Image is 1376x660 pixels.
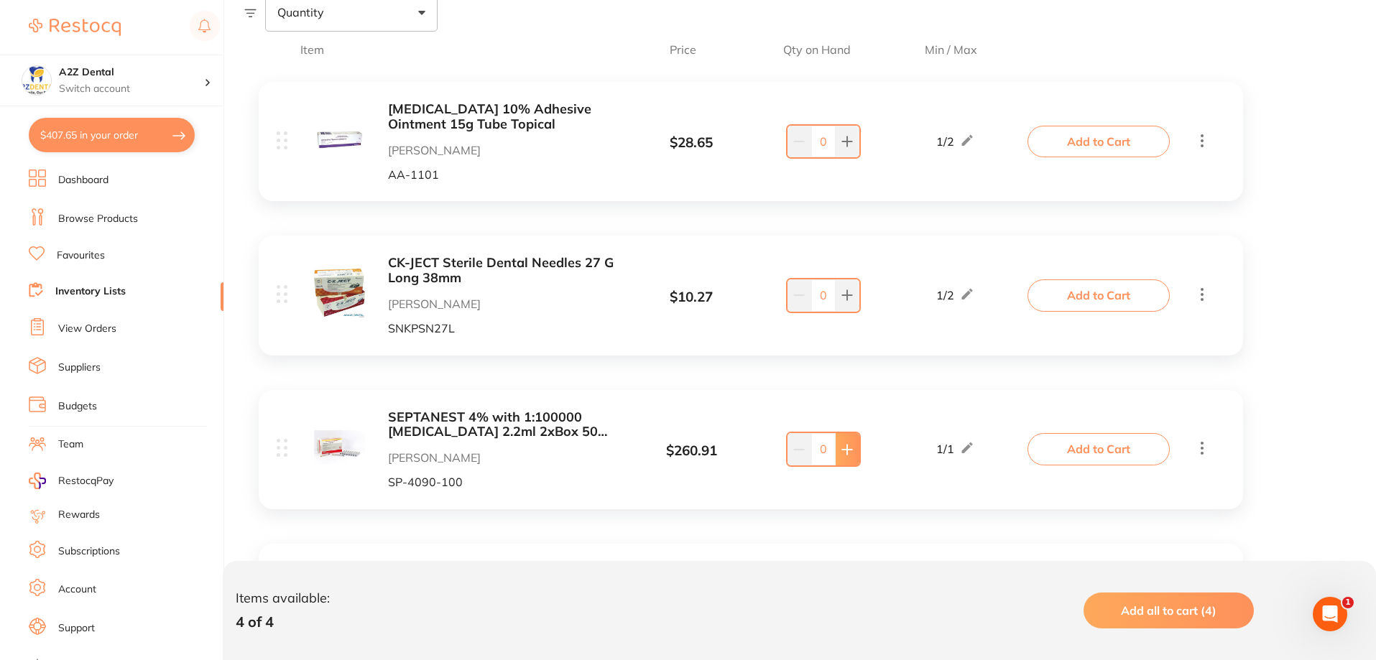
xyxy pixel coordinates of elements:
[314,422,365,473] img: MTAwLmpwZw
[236,591,330,606] p: Items available:
[314,113,365,164] img: anBn
[388,322,616,335] p: SNKPSN27L
[388,451,616,464] p: [PERSON_NAME]
[388,168,616,181] p: AA-1101
[1121,603,1216,618] span: Add all to cart (4)
[58,582,96,597] a: Account
[1028,279,1170,311] button: Add to Cart
[57,248,105,263] a: Favourites
[58,544,120,559] a: Subscriptions
[259,390,1243,509] div: SEPTANEST 4% with 1:100000 [MEDICAL_DATA] 2.2ml 2xBox 50 GOLD [PERSON_NAME] SP-4090-100 $260.91 1...
[874,43,1028,56] span: Min / Max
[388,256,616,285] button: CK-JECT Sterile Dental Needles 27 G Long 38mm
[759,43,874,56] span: Qty on Hand
[277,6,324,19] span: Quantity
[1342,597,1354,608] span: 1
[388,475,616,488] p: SP-4090-100
[58,474,114,488] span: RestocqPay
[58,508,100,522] a: Rewards
[936,287,974,304] div: 1 / 2
[1084,592,1254,628] button: Add all to cart (4)
[58,437,83,452] a: Team
[29,473,46,489] img: RestocqPay
[58,361,101,375] a: Suppliers
[58,322,116,336] a: View Orders
[55,284,126,299] a: Inventory Lists
[388,297,616,310] p: [PERSON_NAME]
[1313,597,1347,631] iframe: Intercom live chat
[59,65,204,80] h4: A2Z Dental
[29,11,121,44] a: Restocq Logo
[606,43,759,56] span: Price
[300,43,606,56] span: Item
[616,443,767,459] div: $ 260.91
[58,173,108,187] a: Dashboard
[29,473,114,489] a: RestocqPay
[616,289,767,305] div: $ 10.27
[29,118,195,152] button: $407.65 in your order
[388,144,616,157] p: [PERSON_NAME]
[22,66,51,95] img: A2Z Dental
[58,621,95,636] a: Support
[616,135,767,151] div: $ 28.65
[29,19,121,36] img: Restocq Logo
[936,133,974,150] div: 1 / 2
[59,82,204,96] p: Switch account
[236,613,330,630] p: 4 of 4
[1028,126,1170,157] button: Add to Cart
[314,267,365,318] img: TjI3TC5qcGc
[259,82,1243,201] div: [MEDICAL_DATA] 10% Adhesive Ointment 15g Tube Topical [PERSON_NAME] AA-1101 $28.65 1/2Add to Cart
[936,440,974,457] div: 1 / 1
[259,236,1243,355] div: CK-JECT Sterile Dental Needles 27 G Long 38mm [PERSON_NAME] SNKPSN27L $10.27 1/2Add to Cart
[388,102,616,131] button: [MEDICAL_DATA] 10% Adhesive Ointment 15g Tube Topical
[58,212,138,226] a: Browse Products
[58,399,97,414] a: Budgets
[1028,433,1170,465] button: Add to Cart
[388,410,616,440] button: SEPTANEST 4% with 1:100000 [MEDICAL_DATA] 2.2ml 2xBox 50 GOLD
